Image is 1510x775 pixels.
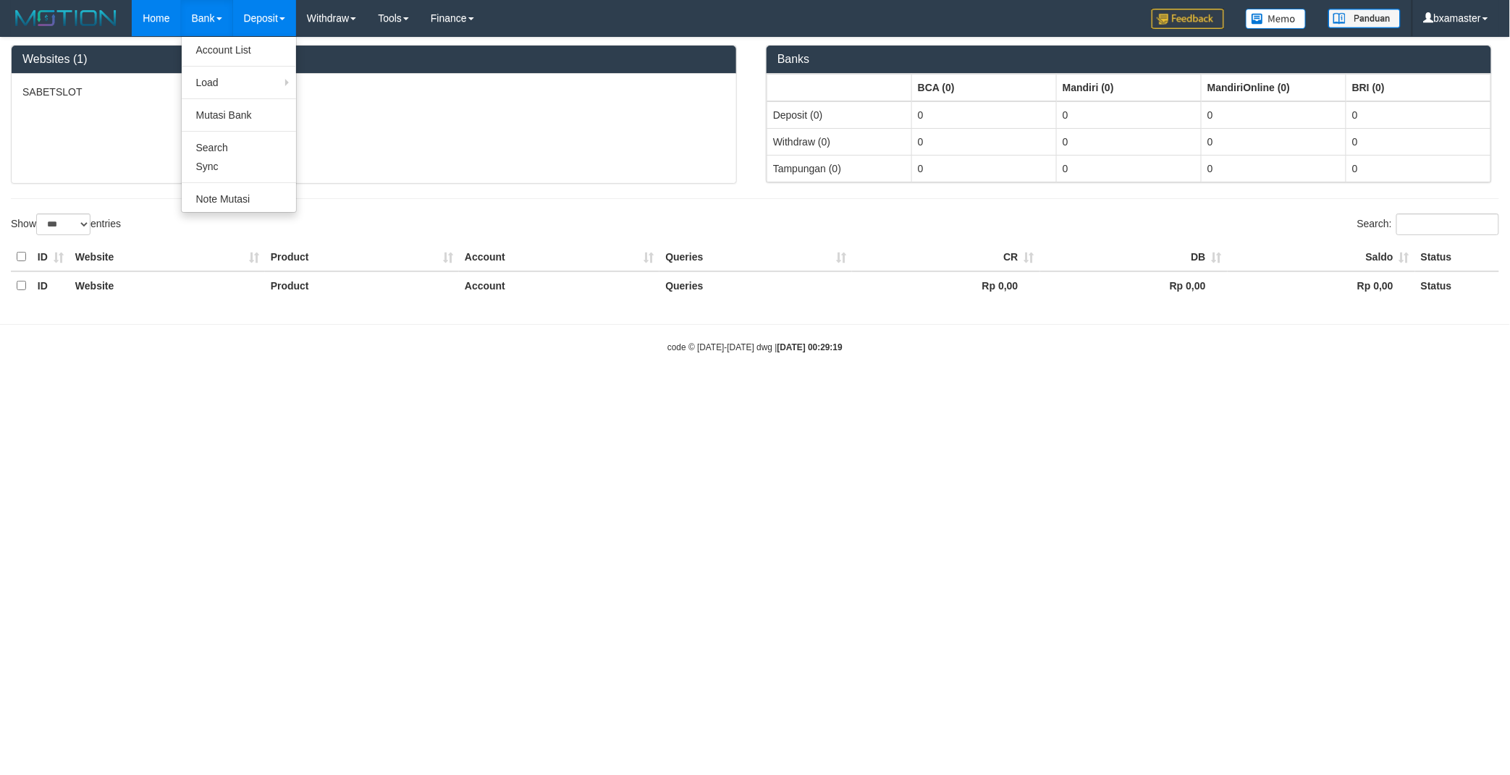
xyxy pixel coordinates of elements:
th: Group: activate to sort column ascending [1057,74,1202,101]
th: Rp 0,00 [1040,271,1228,300]
select: Showentries [36,213,90,235]
a: Account List [182,41,296,59]
label: Search: [1357,213,1499,235]
th: DB [1040,243,1228,271]
th: ID [32,271,69,300]
p: SABETSLOT [22,85,725,99]
th: Queries [659,243,852,271]
th: Group: activate to sort column ascending [912,74,1057,101]
input: Search: [1396,213,1499,235]
th: Saldo [1228,243,1415,271]
td: 0 [1202,155,1346,182]
th: Group: activate to sort column ascending [1202,74,1346,101]
label: Show entries [11,213,121,235]
td: 0 [1346,101,1491,129]
th: Website [69,243,265,271]
td: 0 [1346,128,1491,155]
th: Product [265,243,459,271]
h3: Banks [777,53,1480,66]
th: Website [69,271,265,300]
td: 0 [1057,155,1202,182]
th: Account [459,271,659,300]
th: CR [852,243,1039,271]
td: 0 [1202,101,1346,129]
td: 0 [912,155,1057,182]
th: Group: activate to sort column ascending [767,74,912,101]
a: Load [182,73,296,92]
a: Sync [182,157,296,176]
img: Feedback.jpg [1152,9,1224,29]
td: 0 [1057,101,1202,129]
th: Product [265,271,459,300]
th: Status [1415,243,1499,271]
th: Rp 0,00 [852,271,1039,300]
td: Withdraw (0) [767,128,912,155]
td: 0 [912,101,1057,129]
a: Search [182,138,296,157]
td: Tampungan (0) [767,155,912,182]
td: 0 [912,128,1057,155]
strong: [DATE] 00:29:19 [777,342,843,352]
th: Status [1415,271,1499,300]
th: Group: activate to sort column ascending [1346,74,1491,101]
td: 0 [1202,128,1346,155]
small: code © [DATE]-[DATE] dwg | [667,342,843,352]
img: panduan.png [1328,9,1401,28]
th: Queries [659,271,852,300]
th: ID [32,243,69,271]
td: 0 [1346,155,1491,182]
img: MOTION_logo.png [11,7,121,29]
a: Mutasi Bank [182,106,296,124]
td: 0 [1057,128,1202,155]
img: Button%20Memo.svg [1246,9,1307,29]
th: Account [459,243,659,271]
th: Rp 0,00 [1228,271,1415,300]
h3: Websites (1) [22,53,725,66]
td: Deposit (0) [767,101,912,129]
a: Note Mutasi [182,190,296,208]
